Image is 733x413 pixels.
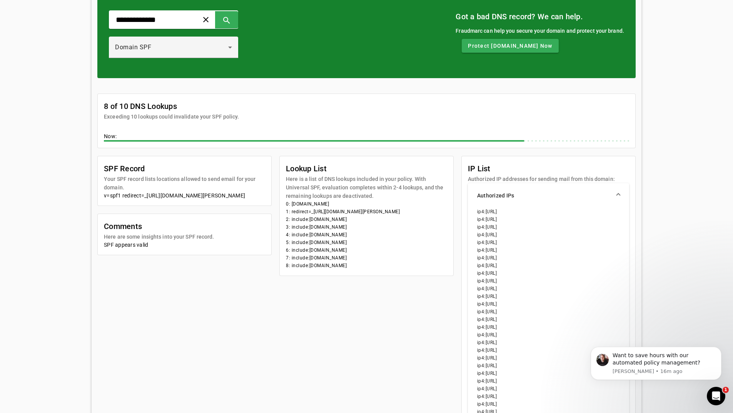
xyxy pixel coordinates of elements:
[286,246,447,254] li: 6: include:[DOMAIN_NAME]
[477,370,620,377] li: ip4:[URL]
[477,285,620,293] li: ip4:[URL]
[286,231,447,239] li: 4: include:[DOMAIN_NAME]
[468,183,629,208] mat-expansion-panel-header: Authorized IPs
[477,393,620,400] li: ip4:[URL]
[468,162,615,175] mat-card-title: IP List
[477,293,620,300] li: ip4:[URL]
[104,162,265,175] mat-card-title: SPF Record
[286,254,447,262] li: 7: include:[DOMAIN_NAME]
[477,300,620,308] li: ip4:[URL]
[104,192,265,199] div: v=spf1 redirect=_[URL][DOMAIN_NAME][PERSON_NAME]
[286,223,447,231] li: 3: include:[DOMAIN_NAME]
[462,39,558,53] button: Protect [DOMAIN_NAME] Now
[477,223,620,231] li: ip4:[URL]
[477,239,620,246] li: ip4:[URL]
[104,241,265,249] div: SPF appears valid
[104,175,265,192] mat-card-subtitle: Your SPF record lists locations allowed to send email for your domain.
[477,377,620,385] li: ip4:[URL]
[477,339,620,346] li: ip4:[URL]
[477,323,620,331] li: ip4:[URL]
[477,385,620,393] li: ip4:[URL]
[286,208,447,216] li: 1: redirect=_[URL][DOMAIN_NAME][PERSON_NAME]
[477,246,620,254] li: ip4:[URL]
[477,400,620,408] li: ip4:[URL]
[477,346,620,354] li: ip4:[URL]
[477,254,620,262] li: ip4:[URL]
[104,112,239,121] mat-card-subtitle: Exceeding 10 lookups could invalidate your SPF policy.
[477,331,620,339] li: ip4:[URL]
[477,362,620,370] li: ip4:[URL]
[468,42,552,50] span: Protect [DOMAIN_NAME] Now
[477,354,620,362] li: ip4:[URL]
[115,43,151,51] span: Domain SPF
[477,231,620,239] li: ip4:[URL]
[286,162,447,175] mat-card-title: Lookup List
[723,387,729,393] span: 1
[477,216,620,223] li: ip4:[URL]
[477,208,620,216] li: ip4:[URL]
[104,100,239,112] mat-card-title: 8 of 10 DNS Lookups
[286,175,447,200] mat-card-subtitle: Here is a list of DNS lookups included in your policy. With Universal SPF, evaluation completes w...
[477,192,611,199] mat-panel-title: Authorized IPs
[286,239,447,246] li: 5: include:[DOMAIN_NAME]
[468,175,615,183] mat-card-subtitle: Authorized IP addresses for sending mail from this domain:
[477,262,620,269] li: ip4:[URL]
[477,269,620,277] li: ip4:[URL]
[707,387,725,405] iframe: Intercom live chat
[456,27,624,35] div: Fraudmarc can help you secure your domain and protect your brand.
[104,132,629,142] div: Now:
[456,10,624,23] mat-card-title: Got a bad DNS record? We can help.
[104,232,214,241] mat-card-subtitle: Here are some insights into your SPF record.
[477,308,620,316] li: ip4:[URL]
[286,262,447,269] li: 8: include:[DOMAIN_NAME]
[104,220,214,232] mat-card-title: Comments
[286,216,447,223] li: 2: include:[DOMAIN_NAME]
[286,200,447,208] li: 0: [DOMAIN_NAME]
[477,316,620,323] li: ip4:[URL]
[579,335,733,392] iframe: Intercom notifications message
[477,277,620,285] li: ip4:[URL]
